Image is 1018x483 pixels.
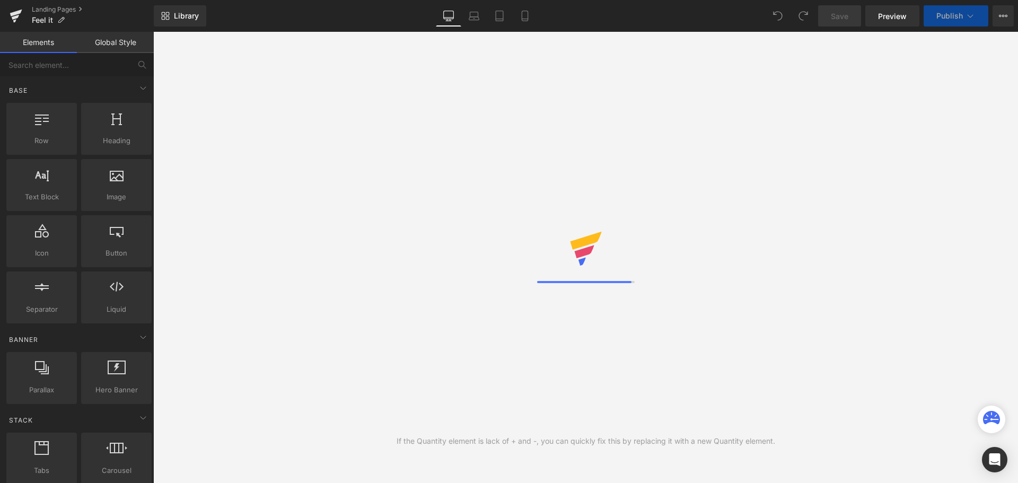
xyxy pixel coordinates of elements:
div: If the Quantity element is lack of + and -, you can quickly fix this by replacing it with a new Q... [397,435,775,447]
span: Liquid [84,304,148,315]
span: Base [8,85,29,95]
span: Heading [84,135,148,146]
span: Save [831,11,848,22]
a: Laptop [461,5,487,27]
span: Icon [10,248,74,259]
a: Tablet [487,5,512,27]
a: Mobile [512,5,538,27]
span: Text Block [10,191,74,203]
span: Publish [936,12,963,20]
span: Banner [8,335,39,345]
span: Row [10,135,74,146]
span: Tabs [10,465,74,476]
a: Preview [865,5,919,27]
span: Preview [878,11,907,22]
span: Feel it [32,16,53,24]
span: Carousel [84,465,148,476]
button: Undo [767,5,788,27]
a: Global Style [77,32,154,53]
span: Library [174,11,199,21]
button: Publish [924,5,988,27]
button: Redo [793,5,814,27]
a: Landing Pages [32,5,154,14]
button: More [993,5,1014,27]
a: Desktop [436,5,461,27]
span: Image [84,191,148,203]
span: Parallax [10,384,74,396]
span: Hero Banner [84,384,148,396]
div: Open Intercom Messenger [982,447,1007,472]
span: Separator [10,304,74,315]
span: Stack [8,415,34,425]
a: New Library [154,5,206,27]
span: Button [84,248,148,259]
